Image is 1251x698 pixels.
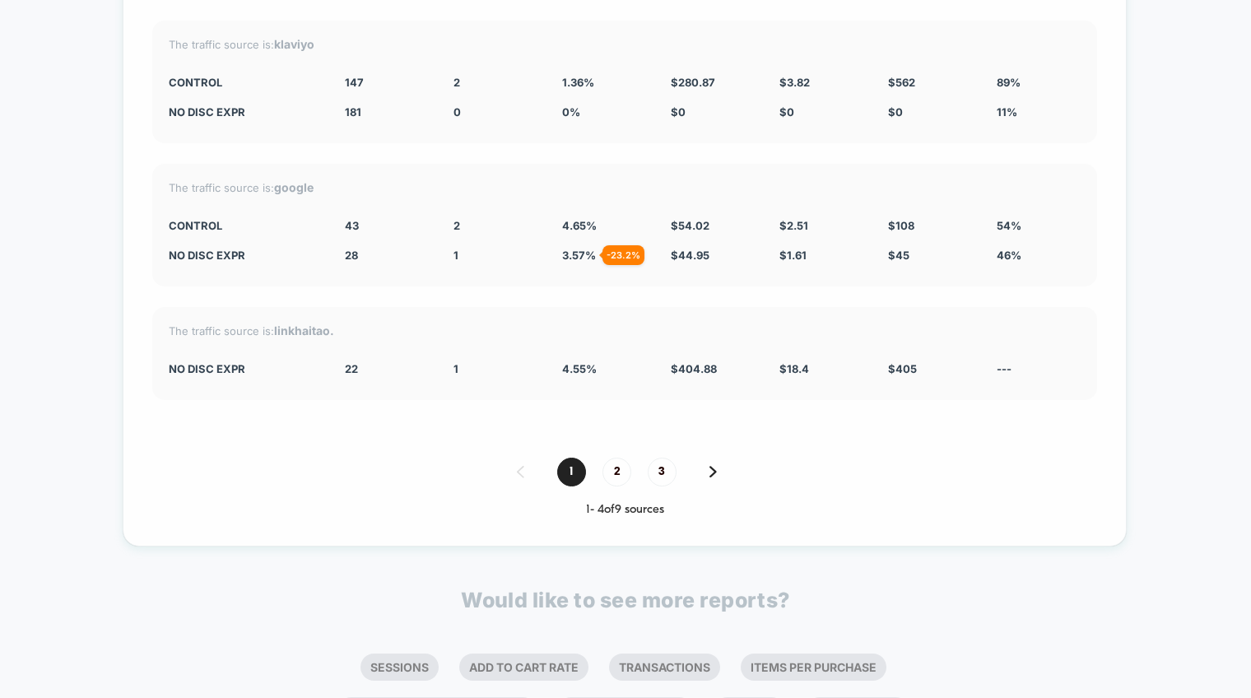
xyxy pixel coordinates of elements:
[453,362,458,375] span: 1
[274,323,334,337] strong: linkhaitao.
[169,76,320,89] div: CONTROL
[997,76,1081,89] div: 89%
[648,458,677,486] span: 3
[459,654,588,681] li: Add To Cart Rate
[562,105,580,119] span: 0 %
[671,76,715,89] span: $ 280.87
[169,323,1081,337] div: The traffic source is:
[671,249,709,262] span: $ 44.95
[888,76,915,89] span: $ 562
[274,180,314,194] strong: google
[274,37,314,51] strong: klaviyo
[169,219,320,232] div: CONTROL
[779,219,808,232] span: $ 2.51
[671,362,717,375] span: $ 404.88
[779,362,809,375] span: $ 18.4
[345,362,358,375] span: 22
[741,654,886,681] li: Items Per Purchase
[453,76,460,89] span: 2
[453,219,460,232] span: 2
[997,249,1081,262] div: 46%
[345,105,361,119] span: 181
[562,219,597,232] span: 4.65 %
[888,362,917,375] span: $ 405
[345,249,358,262] span: 28
[779,249,807,262] span: $ 1.61
[779,105,794,119] span: $ 0
[671,219,709,232] span: $ 54.02
[888,105,903,119] span: $ 0
[997,362,1081,375] div: ---
[779,76,810,89] span: $ 3.82
[557,458,586,486] span: 1
[169,37,1081,51] div: The traffic source is:
[671,105,686,119] span: $ 0
[453,105,461,119] span: 0
[152,503,1097,517] div: 1 - 4 of 9 sources
[169,180,1081,194] div: The traffic source is:
[888,249,909,262] span: $ 45
[997,105,1081,119] div: 11%
[602,458,631,486] span: 2
[169,249,320,262] div: No Disc Expr
[453,249,458,262] span: 1
[709,466,717,477] img: pagination forward
[562,362,597,375] span: 4.55 %
[602,245,644,265] div: - 23.2 %
[562,76,594,89] span: 1.36 %
[997,219,1081,232] div: 54%
[169,105,320,119] div: No Disc Expr
[609,654,720,681] li: Transactions
[345,219,359,232] span: 43
[360,654,439,681] li: Sessions
[169,362,320,375] div: No Disc Expr
[461,588,790,612] p: Would like to see more reports?
[345,76,364,89] span: 147
[888,219,914,232] span: $ 108
[562,249,596,262] span: 3.57 %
